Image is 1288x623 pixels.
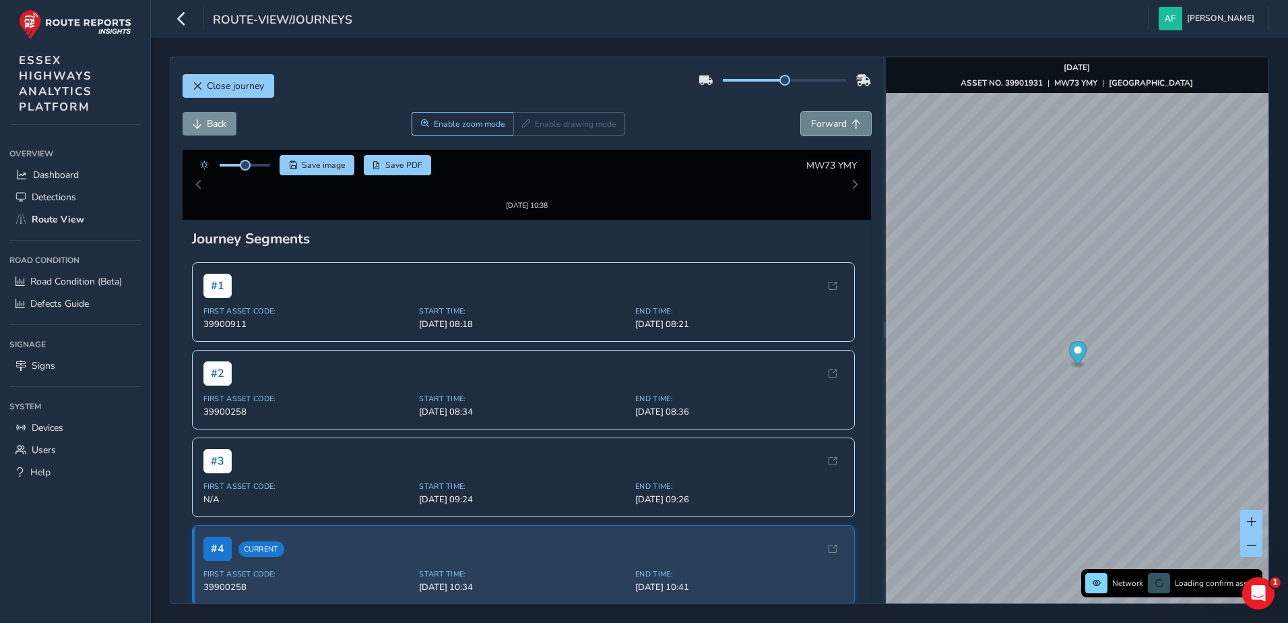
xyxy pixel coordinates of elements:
a: Route View [9,208,141,231]
span: 1 [1270,577,1281,588]
span: Defects Guide [30,297,89,310]
img: rr logo [19,9,131,40]
span: Back [207,117,226,130]
button: Back [183,112,236,136]
span: N/A [203,481,412,494]
span: [DATE] 08:21 [635,306,843,318]
span: Dashboard [33,169,79,181]
span: 39900911 [203,306,412,318]
span: Close journey [207,80,264,92]
span: Users [32,444,56,456]
span: [DATE] 08:18 [419,306,627,318]
span: End Time: [635,469,843,479]
a: Signs [9,355,141,377]
span: [PERSON_NAME] [1187,7,1254,30]
span: Start Time: [419,294,627,304]
span: [DATE] 08:36 [635,394,843,406]
span: Current [238,529,284,545]
span: Route View [32,213,84,226]
span: Devices [32,421,63,434]
span: Start Time: [419,469,627,479]
span: # 3 [203,437,232,461]
a: Road Condition (Beta) [9,270,141,293]
div: | | [961,78,1193,88]
span: # 1 [203,262,232,286]
span: Help [30,466,51,479]
button: Save [280,155,354,175]
span: First Asset Code: [203,469,412,479]
button: PDF [364,155,432,175]
span: Start Time: [419,382,627,392]
span: [DATE] 10:41 [635,570,843,582]
span: Detections [32,191,76,204]
span: [DATE] 08:34 [419,394,627,406]
span: End Time: [635,558,843,568]
span: 39900258 [203,394,412,406]
iframe: Intercom live chat [1242,577,1275,610]
span: 39900258 [203,570,412,582]
div: Journey Segments [192,217,862,236]
button: Zoom [412,112,513,136]
a: Help [9,461,141,483]
img: diamond-layout [1159,7,1182,30]
span: # 2 [203,349,232,374]
span: Signs [32,359,55,372]
div: System [9,396,141,417]
span: Save image [302,160,346,171]
span: First Asset Code: [203,294,412,304]
div: Overview [9,144,141,164]
a: Devices [9,417,141,439]
a: Users [9,439,141,461]
button: [PERSON_NAME] [1159,7,1259,30]
span: route-view/journeys [213,11,352,30]
span: Start Time: [419,558,627,568]
div: Map marker [1068,341,1087,369]
span: End Time: [635,294,843,304]
span: Enable zoom mode [434,119,505,129]
span: Road Condition (Beta) [30,275,122,288]
span: Save PDF [385,160,422,171]
a: Dashboard [9,164,141,186]
span: End Time: [635,382,843,392]
span: First Asset Code: [203,382,412,392]
button: Forward [801,112,871,136]
span: [DATE] 09:26 [635,481,843,494]
div: [DATE] 10:38 [486,183,568,193]
strong: [GEOGRAPHIC_DATA] [1109,78,1193,88]
span: [DATE] 09:24 [419,481,627,494]
span: Network [1112,578,1143,589]
img: Thumbnail frame [486,170,568,183]
div: Signage [9,334,141,355]
span: First Asset Code: [203,558,412,568]
span: MW73 YMY [806,159,857,172]
a: Detections [9,186,141,208]
span: # 4 [203,525,232,550]
span: Loading confirm assets [1175,578,1258,589]
span: ESSEX HIGHWAYS ANALYTICS PLATFORM [19,53,92,115]
span: [DATE] 10:34 [419,570,627,582]
a: Defects Guide [9,293,141,315]
strong: [DATE] [1064,62,1090,73]
strong: ASSET NO. 39901931 [961,78,1043,88]
div: Road Condition [9,250,141,270]
button: Close journey [183,74,274,98]
strong: MW73 YMY [1054,78,1097,88]
span: Forward [811,117,847,130]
